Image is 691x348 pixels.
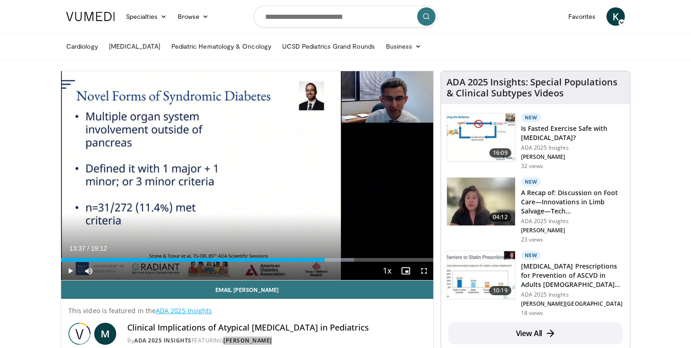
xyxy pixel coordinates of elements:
[447,251,624,317] a: 10:19 New [MEDICAL_DATA] Prescriptions for Prevention of ASCVD in Adults [DEMOGRAPHIC_DATA]… ADA ...
[521,300,624,308] p: [PERSON_NAME][GEOGRAPHIC_DATA]
[447,251,515,299] img: 2a3a7e29-365e-4dbc-b17c-a095a5527273.150x105_q85_crop-smart_upscale.jpg
[521,218,624,225] p: ADA 2025 Insights
[489,148,511,157] span: 16:09
[521,262,624,289] h3: [MEDICAL_DATA] Prescriptions for Prevention of ASCVD in Adults [DEMOGRAPHIC_DATA]…
[254,6,437,28] input: Search topics, interventions
[521,309,544,317] p: 18 views
[61,258,433,262] div: Progress Bar
[87,245,89,252] span: /
[521,144,624,152] p: ADA 2025 Insights
[521,113,541,122] p: New
[521,291,624,298] p: ADA 2025 Insights
[134,337,192,344] a: ADA 2025 Insights
[447,77,624,99] h4: ADA 2025 Insights: Special Populations & Clinical Subtypes Videos
[489,286,511,295] span: 10:19
[127,337,426,345] div: By FEATURING
[521,227,624,234] p: [PERSON_NAME]
[415,262,433,280] button: Fullscreen
[94,323,116,345] a: M
[521,177,541,186] p: New
[61,37,103,56] a: Cardiology
[68,323,91,345] img: ADA 2025 Insights
[447,113,515,161] img: da7aec45-d37b-4722-9fe9-04c8b7c4ab48.150x105_q85_crop-smart_upscale.jpg
[103,37,166,56] a: [MEDICAL_DATA]
[91,245,107,252] span: 19:12
[66,12,115,21] img: VuMedi Logo
[166,37,277,56] a: Pediatric Hematology & Oncology
[79,262,98,280] button: Mute
[61,281,433,299] a: Email [PERSON_NAME]
[448,322,623,344] a: View All
[606,7,625,26] a: K
[69,245,85,252] span: 13:37
[521,163,544,170] p: 32 views
[447,178,515,225] img: d10ac4fa-4849-4c71-8d92-f1981c03fb78.150x105_q85_crop-smart_upscale.jpg
[521,251,541,260] p: New
[380,37,427,56] a: Business
[396,262,415,280] button: Enable picture-in-picture mode
[156,306,212,315] a: ADA 2025 Insights
[521,236,544,243] p: 23 views
[172,7,215,26] a: Browse
[521,124,624,142] h3: Is Fasted Exercise Safe with [MEDICAL_DATA]?
[127,323,426,333] h4: Clinical Implications of Atypical [MEDICAL_DATA] in Pediatrics
[447,177,624,243] a: 04:12 New A Recap of: Discussion on Foot Care—Innovations in Limb Salvage—Tech… ADA 2025 Insights...
[61,71,433,281] video-js: Video Player
[223,337,272,344] a: [PERSON_NAME]
[521,153,624,161] p: [PERSON_NAME]
[563,7,601,26] a: Favorites
[489,213,511,222] span: 04:12
[277,37,380,56] a: UCSD Pediatrics Grand Rounds
[447,113,624,170] a: 16:09 New Is Fasted Exercise Safe with [MEDICAL_DATA]? ADA 2025 Insights [PERSON_NAME] 32 views
[378,262,396,280] button: Playback Rate
[61,262,79,280] button: Play
[120,7,172,26] a: Specialties
[68,306,426,315] p: This video is featured in the
[521,188,624,216] h3: A Recap of: Discussion on Foot Care—Innovations in Limb Salvage—Tech…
